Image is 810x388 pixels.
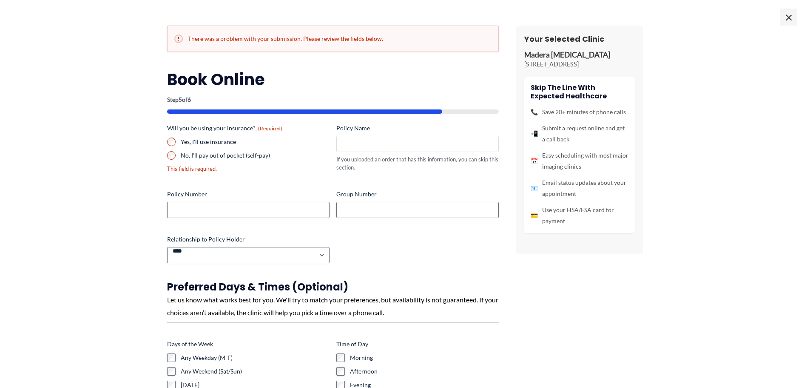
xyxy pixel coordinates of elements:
li: Submit a request online and get a call back [531,123,628,145]
span: 📧 [531,183,538,194]
li: Easy scheduling with most major imaging clinics [531,150,628,172]
p: [STREET_ADDRESS] [524,60,635,69]
div: This field is required. [167,165,330,173]
label: Policy Name [336,124,499,132]
label: Morning [350,354,499,362]
p: Madera [MEDICAL_DATA] [524,50,635,60]
label: No, I'll pay out of pocket (self-pay) [181,151,330,160]
h3: Your Selected Clinic [524,34,635,44]
label: Relationship to Policy Holder [167,235,330,244]
span: 📲 [531,128,538,139]
span: (Required) [258,125,282,132]
p: Step of [167,97,499,103]
span: 5 [179,96,182,103]
label: Yes, I'll use insurance [181,138,330,146]
span: 📅 [531,155,538,167]
label: Any Weekday (M-F) [181,354,330,362]
label: Any Weekend (Sat/Sun) [181,367,330,376]
h2: There was a problem with your submission. Please review the fields below. [174,34,492,43]
legend: Will you be using your insurance? [167,124,282,132]
label: Group Number [336,190,499,198]
div: If you uploaded an order that has this information, you can skip this section. [336,155,499,171]
li: Use your HSA/FSA card for payment [531,204,628,227]
h2: Book Online [167,69,499,90]
span: 6 [188,96,191,103]
h3: Preferred Days & Times (Optional) [167,280,499,293]
li: Save 20+ minutes of phone calls [531,106,628,118]
h4: Skip the line with Expected Healthcare [531,83,628,100]
li: Email status updates about your appointment [531,177,628,199]
span: 📞 [531,106,538,118]
legend: Time of Day [336,340,368,348]
div: Let us know what works best for you. We'll try to match your preferences, but availability is not... [167,293,499,319]
label: Afternoon [350,367,499,376]
legend: Days of the Week [167,340,213,348]
span: × [780,9,797,26]
label: Policy Number [167,190,330,198]
span: 💳 [531,210,538,221]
